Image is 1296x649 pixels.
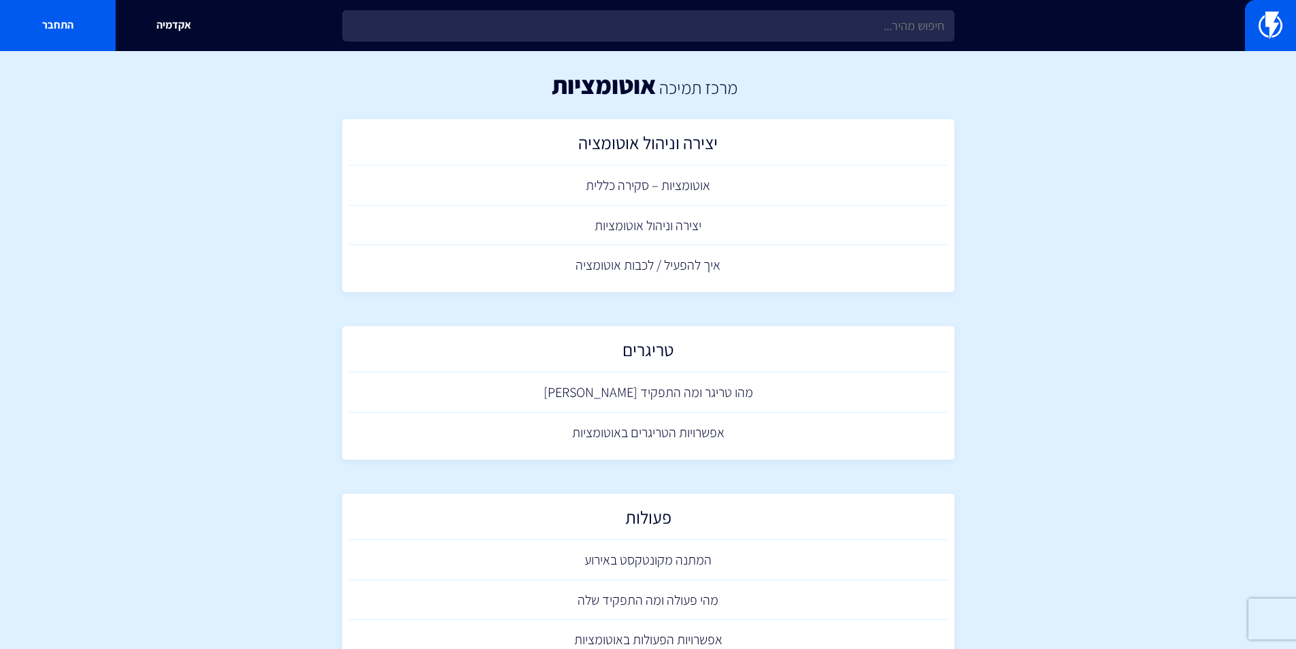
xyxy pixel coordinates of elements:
input: חיפוש מהיר... [342,10,954,42]
h1: אוטומציות [552,72,656,99]
a: מהו טריגר ומה התפקיד [PERSON_NAME] [349,373,948,413]
a: יצירה וניהול אוטומציה [349,126,948,166]
h2: פעולות [356,507,941,534]
a: אפשרויות הטריגרים באוטומציות [349,413,948,453]
a: פעולות [349,501,948,541]
h2: יצירה וניהול אוטומציה [356,133,941,159]
a: מרכז תמיכה [659,76,737,99]
h2: טריגרים [356,340,941,366]
a: איך להפעיל / לכבות אוטומציה [349,245,948,285]
a: טריגרים [349,333,948,373]
a: אוטומציות – סקירה כללית [349,165,948,206]
a: יצירה וניהול אוטומציות [349,206,948,246]
a: מהי פעולה ומה התפקיד שלה [349,580,948,620]
a: המתנה מקונטקסט באירוע [349,540,948,580]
